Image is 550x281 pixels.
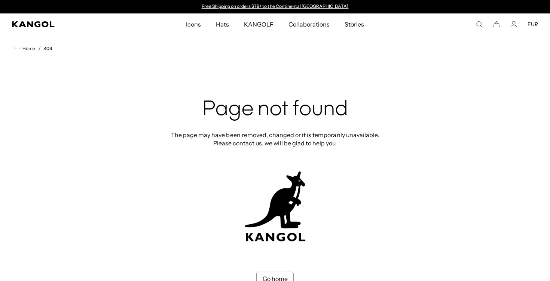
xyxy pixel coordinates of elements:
[208,13,236,35] a: Hats
[21,46,35,51] span: Home
[288,13,329,35] span: Collaborations
[216,13,229,35] span: Hats
[178,13,208,35] a: Icons
[243,171,307,242] img: kangol-404-logo.jpg
[186,13,201,35] span: Icons
[12,21,123,27] a: Kangol
[44,46,52,51] a: 404
[14,45,35,52] a: Home
[476,21,483,28] summary: Search here
[528,21,538,28] button: EUR
[198,4,352,10] slideshow-component: Announcement bar
[202,3,349,9] a: Free Shipping on orders $79+ to the Continental [GEOGRAPHIC_DATA]
[493,21,500,28] button: Cart
[345,13,364,35] span: Stories
[510,21,517,28] a: Account
[236,13,281,35] a: KANGOLF
[281,13,337,35] a: Collaborations
[169,98,381,122] h2: Page not found
[198,4,352,10] div: 1 of 2
[198,4,352,10] div: Announcement
[244,13,274,35] span: KANGOLF
[169,131,381,147] p: The page may have been removed, changed or it is temporarily unavailable. Please contact us, we w...
[35,44,41,53] li: /
[337,13,372,35] a: Stories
